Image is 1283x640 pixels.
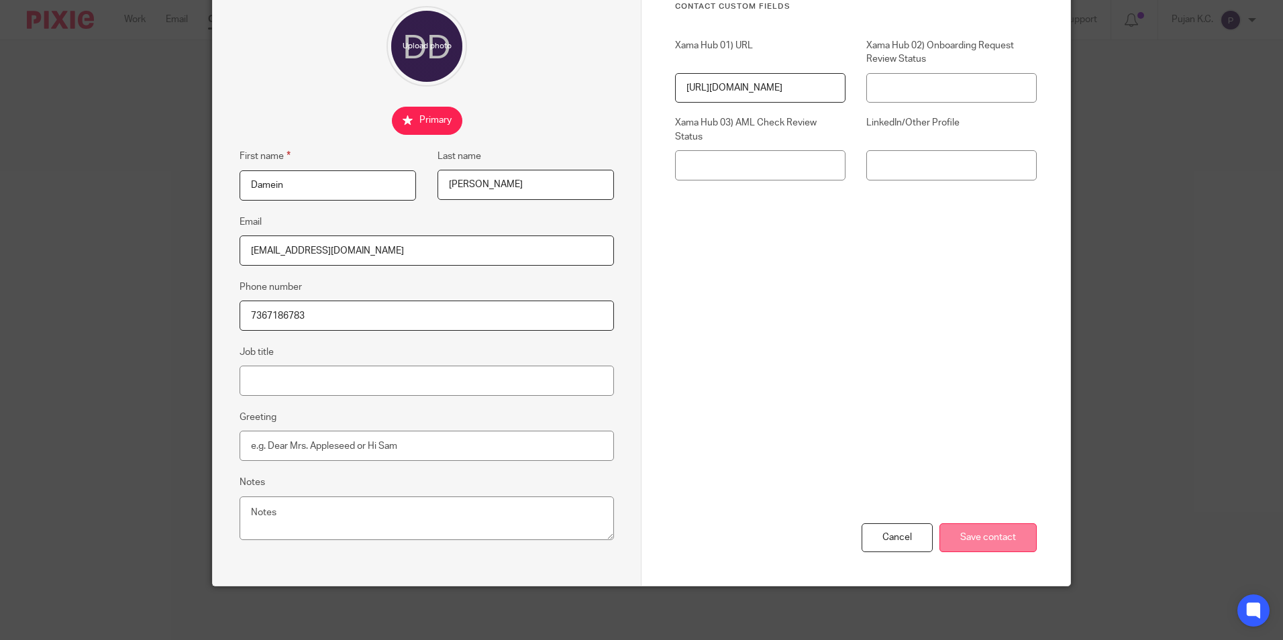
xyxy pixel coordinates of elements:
label: Xama Hub 01) URL [675,39,845,66]
label: Phone number [240,280,302,294]
input: e.g. Dear Mrs. Appleseed or Hi Sam [240,431,614,461]
label: Last name [438,150,481,163]
h3: Contact Custom fields [675,1,1037,12]
label: Xama Hub 03) AML Check Review Status [675,116,845,144]
label: Xama Hub 02) Onboarding Request Review Status [866,39,1037,66]
label: First name [240,148,291,164]
input: Save contact [939,523,1037,552]
label: LinkedIn/Other Profile [866,116,1037,144]
label: Email [240,215,262,229]
label: Greeting [240,411,276,424]
label: Job title [240,345,274,359]
div: Cancel [862,523,933,552]
label: Notes [240,476,265,489]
